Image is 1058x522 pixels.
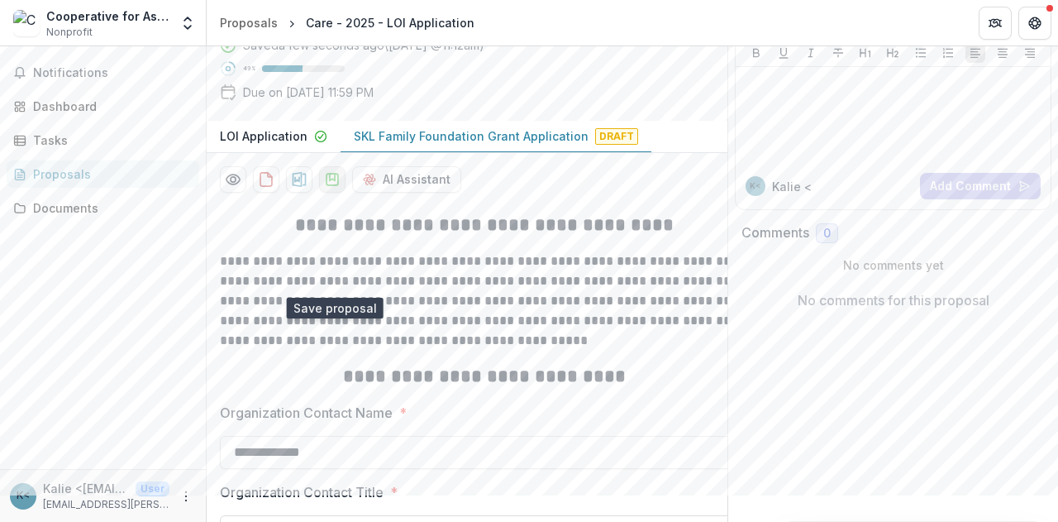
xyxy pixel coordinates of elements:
button: Italicize [801,43,821,63]
button: Open entity switcher [176,7,199,40]
button: AI Assistant [352,166,461,193]
a: Proposals [213,11,284,35]
div: Dashboard [33,98,186,115]
button: Align Center [993,43,1013,63]
a: Documents [7,194,199,222]
p: Organization Contact Title [220,482,384,502]
p: Kalie <[EMAIL_ADDRESS][PERSON_NAME][DOMAIN_NAME]> [43,480,129,497]
button: Strike [828,43,848,63]
div: Kalie <kalie.lasiter@care.org> [17,491,30,501]
button: Bold [746,43,766,63]
button: Partners [979,7,1012,40]
button: Align Left [965,43,985,63]
div: Proposals [220,14,278,31]
p: No comments for this proposal [798,290,989,310]
button: Get Help [1018,7,1051,40]
img: Cooperative for Assistance and Relief Everywhere, Inc. [13,10,40,36]
button: Notifications [7,60,199,86]
button: Heading 1 [855,43,875,63]
span: Draft [595,128,638,145]
p: User [136,481,169,496]
div: Cooperative for Assistance and Relief Everywhere, Inc. [46,7,169,25]
button: Align Right [1020,43,1040,63]
h2: Comments [741,225,809,241]
button: download-proposal [286,166,312,193]
div: Kalie <kalie.lasiter@care.org> [750,182,761,190]
p: 49 % [243,63,255,74]
p: [EMAIL_ADDRESS][PERSON_NAME][DOMAIN_NAME] [43,497,169,512]
div: Tasks [33,132,186,149]
button: Heading 2 [883,43,903,63]
nav: breadcrumb [213,11,481,35]
button: download-proposal [253,166,279,193]
p: Organization Contact Name [220,403,393,423]
button: Add Comment [920,173,1041,199]
span: Notifications [33,66,193,80]
p: LOI Application [220,127,307,145]
button: Ordered List [938,43,958,63]
p: No comments yet [741,256,1045,274]
div: Proposals [33,165,186,183]
span: 0 [823,227,831,241]
button: download-proposal [319,166,346,193]
p: Kalie < [772,178,812,195]
button: Bullet List [911,43,931,63]
p: Due on [DATE] 11:59 PM [243,84,374,101]
div: Care - 2025 - LOI Application [306,14,474,31]
span: Nonprofit [46,25,93,40]
button: Underline [774,43,793,63]
button: More [176,486,196,506]
a: Proposals [7,160,199,188]
div: Documents [33,199,186,217]
p: SKL Family Foundation Grant Application [354,127,589,145]
a: Tasks [7,127,199,154]
button: Preview 0183825c-a133-4666-9425-2f1f4f5b75d7-1.pdf [220,166,246,193]
a: Dashboard [7,93,199,120]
